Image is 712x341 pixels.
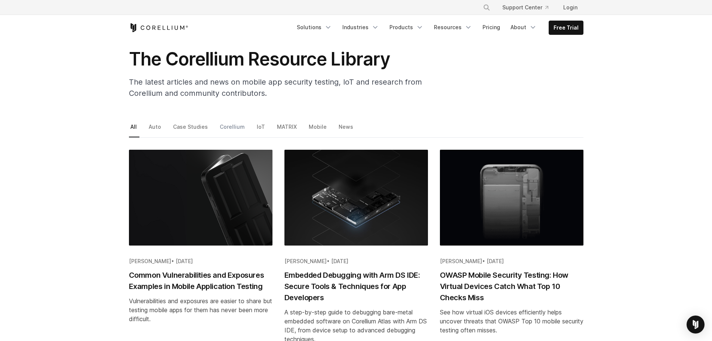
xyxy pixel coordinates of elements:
[129,258,272,265] div: •
[129,150,272,246] img: Common Vulnerabilities and Exposures Examples in Mobile Application Testing
[129,258,171,264] span: [PERSON_NAME]
[284,270,428,303] h2: Embedded Debugging with Arm DS IDE: Secure Tools & Techniques for App Developers
[129,296,272,323] div: Vulnerabilities and exposures are easier to share but testing mobile apps for them has never been...
[440,270,583,303] h2: OWASP Mobile Security Testing: How Virtual Devices Catch What Top 10 Checks Miss
[549,21,583,34] a: Free Trial
[440,150,583,246] img: OWASP Mobile Security Testing: How Virtual Devices Catch What Top 10 Checks Miss
[307,122,329,137] a: Mobile
[284,258,428,265] div: •
[176,258,193,264] span: [DATE]
[385,21,428,34] a: Products
[129,270,272,292] h2: Common Vulnerabilities and Exposures Examples in Mobile Application Testing
[687,316,705,334] div: Open Intercom Messenger
[557,1,583,14] a: Login
[440,258,482,264] span: [PERSON_NAME]
[172,122,210,137] a: Case Studies
[129,77,422,98] span: The latest articles and news on mobile app security testing, IoT and research from Corellium and ...
[129,122,139,137] a: All
[292,21,336,34] a: Solutions
[275,122,299,137] a: MATRIX
[338,21,383,34] a: Industries
[429,21,477,34] a: Resources
[284,150,428,246] img: Embedded Debugging with Arm DS IDE: Secure Tools & Techniques for App Developers
[292,21,583,35] div: Navigation Menu
[496,1,554,14] a: Support Center
[440,308,583,335] div: See how virtual iOS devices efficiently helps uncover threats that OWASP Top 10 mobile security t...
[440,258,583,265] div: •
[147,122,164,137] a: Auto
[506,21,541,34] a: About
[474,1,583,14] div: Navigation Menu
[284,258,327,264] span: [PERSON_NAME]
[129,23,188,32] a: Corellium Home
[478,21,505,34] a: Pricing
[337,122,356,137] a: News
[218,122,247,137] a: Corellium
[487,258,504,264] span: [DATE]
[129,48,428,70] h1: The Corellium Resource Library
[331,258,348,264] span: [DATE]
[255,122,268,137] a: IoT
[480,1,493,14] button: Search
